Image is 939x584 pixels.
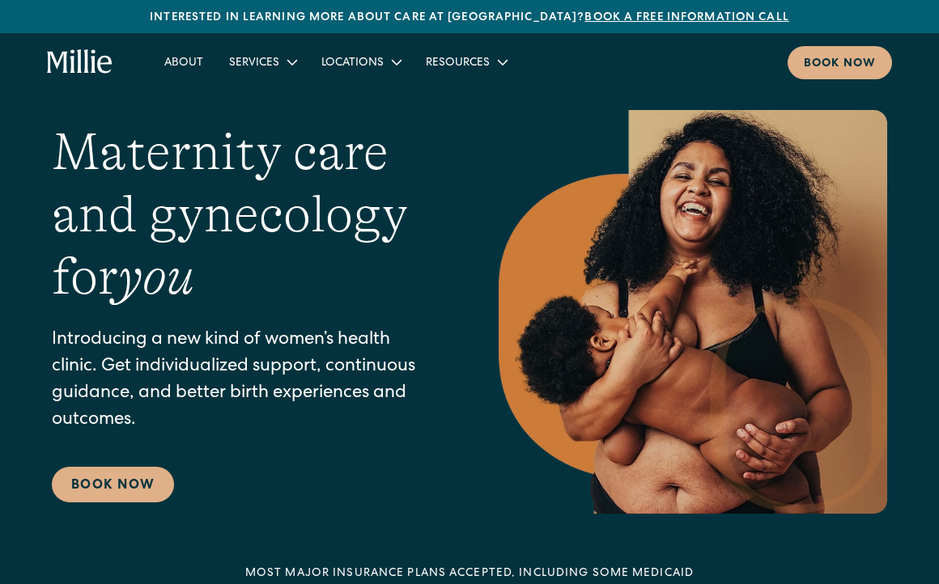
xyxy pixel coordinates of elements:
[216,49,308,75] div: Services
[52,328,434,434] p: Introducing a new kind of women’s health clinic. Get individualized support, continuous guidance,...
[584,12,788,23] a: Book a free information call
[413,49,519,75] div: Resources
[788,46,892,79] a: Book now
[47,49,113,75] a: home
[151,49,216,75] a: About
[229,55,279,72] div: Services
[52,121,434,307] h1: Maternity care and gynecology for
[245,565,694,582] div: MOST MAJOR INSURANCE PLANS ACCEPTED, INCLUDING some MEDICAID
[426,55,490,72] div: Resources
[321,55,384,72] div: Locations
[308,49,413,75] div: Locations
[52,467,174,502] a: Book Now
[499,110,887,514] img: Smiling mother with her baby in arms, celebrating body positivity and the nurturing bond of postp...
[804,56,876,73] div: Book now
[118,248,194,306] em: you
